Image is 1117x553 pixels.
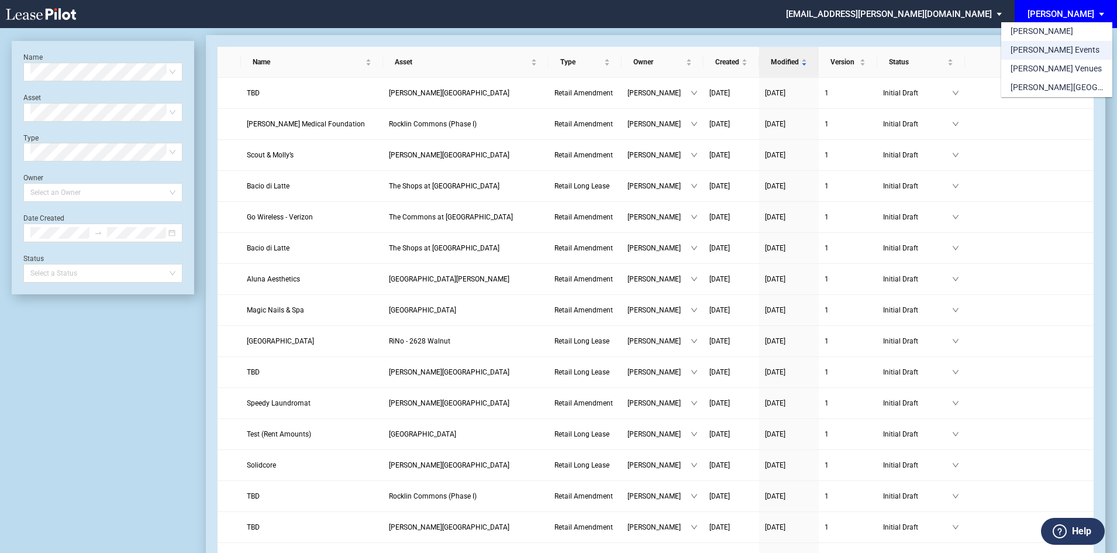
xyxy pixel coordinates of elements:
[1011,26,1073,37] div: [PERSON_NAME]
[1011,82,1103,94] div: [PERSON_NAME][GEOGRAPHIC_DATA] Consents
[1041,518,1105,545] button: Help
[1011,44,1099,56] div: [PERSON_NAME] Events
[1072,524,1091,539] label: Help
[1011,63,1102,75] div: [PERSON_NAME] Venues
